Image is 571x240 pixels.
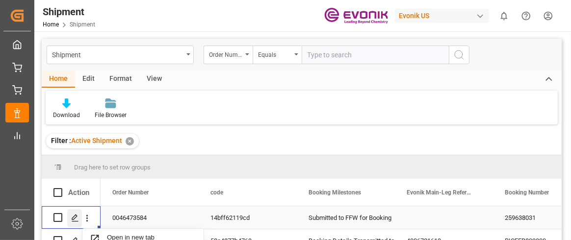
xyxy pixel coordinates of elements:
[505,189,549,196] span: Booking Number
[515,5,537,27] button: Help Center
[112,189,149,196] span: Order Number
[199,206,297,229] div: 14bff62119cd
[493,5,515,27] button: show 0 new notifications
[95,111,127,120] div: File Browser
[68,188,89,197] div: Action
[74,164,151,171] span: Drag here to set row groups
[204,46,253,64] button: open menu
[139,71,169,88] div: View
[52,48,183,60] div: Shipment
[43,4,95,19] div: Shipment
[75,71,102,88] div: Edit
[43,21,59,28] a: Home
[101,206,199,229] div: 0046473584
[209,48,242,59] div: Order Number
[102,71,139,88] div: Format
[395,6,493,25] button: Evonik US
[302,46,449,64] input: Type to search
[210,189,223,196] span: code
[51,137,71,144] span: Filter :
[253,46,302,64] button: open menu
[324,7,388,24] img: Evonik-brand-mark-Deep-Purple-RGB.jpeg_1700498283.jpeg
[47,46,194,64] button: open menu
[126,137,134,145] div: ✕
[407,189,472,196] span: Evonik Main-Leg Reference
[53,111,80,120] div: Download
[309,207,383,229] div: Submitted to FFW for Booking
[42,71,75,88] div: Home
[258,48,291,59] div: Equals
[309,189,361,196] span: Booking Milestones
[42,206,101,229] div: Press SPACE to select this row.
[449,46,469,64] button: search button
[71,137,122,144] span: Active Shipment
[395,9,489,23] div: Evonik US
